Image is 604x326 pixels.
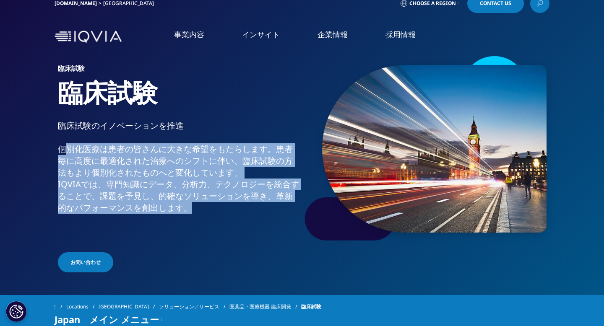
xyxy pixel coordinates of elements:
a: 採用情報 [385,29,416,40]
a: インサイト [242,29,280,40]
button: Cookie 設定 [6,301,27,322]
a: お問い合わせ [58,252,113,272]
span: Contact Us [480,1,511,6]
a: ソリューション／サービス [159,299,229,314]
a: 企業情報 [318,29,348,40]
img: 902_light-trails-on-road-in-london-city-at-night.jpg [322,65,547,233]
h1: 臨床試験 [58,77,299,120]
a: Locations [66,299,99,314]
span: 臨床試験 [301,299,321,314]
span: Japan メイン メニュー [55,314,159,324]
h6: 臨床試験 [58,65,299,77]
nav: Primary [125,17,549,57]
a: 医薬品・医療機器 臨床開発 [229,299,301,314]
a: 事業内容 [174,29,204,40]
a: [GEOGRAPHIC_DATA] [99,299,159,314]
span: お問い合わせ [70,259,101,266]
div: 臨床試験のイノベーションを推進 個別化医療は患者の皆さんに大きな希望をもたらします。患者毎に高度に最適化された治療へのシフトに伴い、臨床試験の方法もより個別化されたものへと変化しています。 IQ... [58,120,299,237]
